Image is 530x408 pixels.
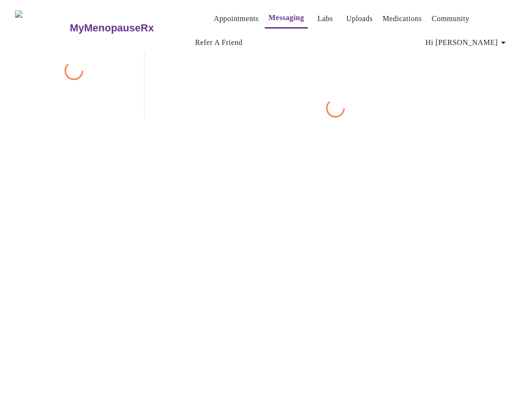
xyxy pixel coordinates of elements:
[432,12,470,25] a: Community
[379,9,426,28] button: Medications
[15,10,69,45] img: MyMenopauseRx Logo
[342,9,377,28] button: Uploads
[269,11,304,24] a: Messaging
[422,33,513,52] button: Hi [PERSON_NAME]
[265,8,308,29] button: Messaging
[318,12,333,25] a: Labs
[426,36,509,49] span: Hi [PERSON_NAME]
[195,36,243,49] a: Refer a Friend
[214,12,259,25] a: Appointments
[210,9,262,28] button: Appointments
[428,9,473,28] button: Community
[310,9,340,28] button: Labs
[69,12,191,45] a: MyMenopauseRx
[191,33,247,52] button: Refer a Friend
[383,12,422,25] a: Medications
[346,12,373,25] a: Uploads
[70,22,154,34] h3: MyMenopauseRx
